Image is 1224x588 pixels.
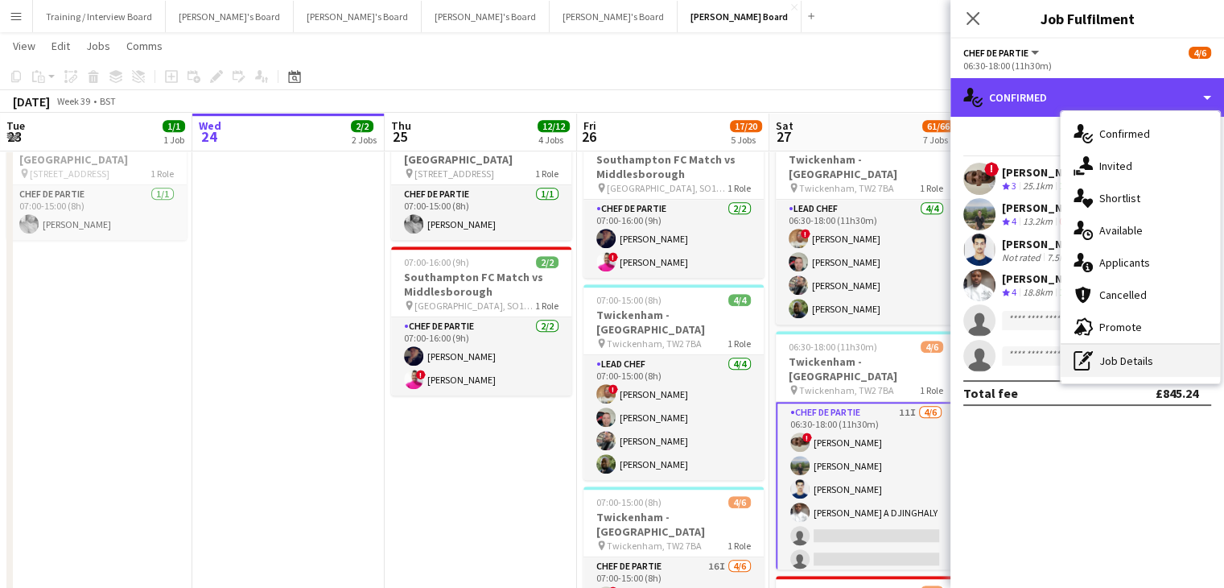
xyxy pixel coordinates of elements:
span: Twickenham, TW2 7BA [799,182,894,194]
span: ! [984,162,999,176]
a: View [6,35,42,56]
h3: [GEOGRAPHIC_DATA] [6,152,187,167]
span: Shortlist [1099,191,1140,205]
span: ! [802,433,812,442]
span: 4/6 [1189,47,1211,59]
div: £845.24 [1156,385,1198,401]
span: 23 [4,127,25,146]
span: 07:00-15:00 (8h) [596,294,661,306]
span: 1 Role [727,337,751,350]
span: Thu [391,118,411,133]
app-card-role: Chef de Partie1/107:00-15:00 (8h)[PERSON_NAME] [391,185,571,240]
span: Comms [126,39,163,53]
a: Comms [120,35,169,56]
button: [PERSON_NAME]'s Board [166,1,294,32]
span: Chef de Partie [963,47,1028,59]
span: 1 Role [535,168,558,180]
span: ! [801,229,810,238]
span: Wed [199,118,221,133]
app-card-role: Chef de Partie2/207:00-16:00 (9h)[PERSON_NAME]![PERSON_NAME] [391,317,571,395]
button: [PERSON_NAME]'s Board [422,1,550,32]
app-job-card: 07:00-16:00 (9h)2/2Southampton FC Match vs Middlesborough [GEOGRAPHIC_DATA], SO14 5FP1 RoleChef d... [583,129,764,278]
div: 1 Job [163,134,184,146]
app-job-card: 06:30-18:00 (11h30m)4/4Twickenham - [GEOGRAPHIC_DATA] Twickenham, TW2 7BA1 RoleLead Chef4/406:30-... [776,129,956,325]
span: Invited [1099,159,1132,173]
span: 1 Role [920,384,943,396]
app-card-role: Chef de Partie1/107:00-15:00 (8h)[PERSON_NAME] [6,185,187,240]
span: 1 Role [727,540,751,552]
span: 61/66 [922,120,954,132]
span: 1 Role [727,182,751,194]
h3: Southampton FC Match vs Middlesborough [583,152,764,181]
app-skills-label: 1/1 [1059,286,1072,298]
div: Job Details [1061,345,1220,377]
h3: [GEOGRAPHIC_DATA] [391,152,571,167]
div: 25.1km [1020,180,1056,193]
app-job-card: 07:00-16:00 (9h)2/2Southampton FC Match vs Middlesborough [GEOGRAPHIC_DATA], SO14 5FP1 RoleChef d... [391,246,571,395]
span: 4/4 [728,294,751,306]
app-card-role: Chef de Partie2/207:00-16:00 (9h)[PERSON_NAME]![PERSON_NAME] [583,200,764,278]
div: [PERSON_NAME] [1002,201,1087,215]
a: Jobs [80,35,117,56]
button: Chef de Partie [963,47,1041,59]
span: ! [608,252,618,262]
span: 4 [1012,286,1016,298]
div: [PERSON_NAME] [1002,165,1087,180]
div: 2 Jobs [352,134,377,146]
span: Promote [1099,320,1142,334]
span: Twickenham, TW2 7BA [607,540,702,552]
div: 06:30-18:00 (11h30m) [963,60,1211,72]
span: Fri [583,118,596,133]
h3: Southampton FC Match vs Middlesborough [391,270,571,299]
div: 5 Jobs [731,134,761,146]
div: Total fee [963,385,1018,401]
button: [PERSON_NAME]'s Board [294,1,422,32]
span: 2/2 [351,120,373,132]
div: Not rated [1002,251,1044,263]
div: 18.8km [1020,286,1056,300]
button: [PERSON_NAME]'s Board [550,1,678,32]
app-job-card: 07:00-15:00 (8h)4/4Twickenham - [GEOGRAPHIC_DATA] Twickenham, TW2 7BA1 RoleLead Chef4/407:00-15:0... [583,284,764,480]
span: 24 [196,127,221,146]
div: 07:00-15:00 (8h)1/1[GEOGRAPHIC_DATA] [STREET_ADDRESS]1 RoleChef de Partie1/107:00-15:00 (8h)[PERS... [391,129,571,240]
span: ! [416,370,426,379]
span: Twickenham, TW2 7BA [607,337,702,350]
div: 13.2km [1020,215,1056,229]
span: 26 [581,127,596,146]
span: ! [608,384,618,394]
span: 1/1 [163,120,185,132]
span: 27 [773,127,793,146]
div: [PERSON_NAME] A DJINGHALY [1002,271,1154,286]
button: [PERSON_NAME] Board [678,1,802,32]
span: Twickenham, TW2 7BA [799,384,894,396]
span: 06:30-18:00 (11h30m) [789,341,877,353]
app-card-role: Lead Chef4/406:30-18:00 (11h30m)![PERSON_NAME][PERSON_NAME][PERSON_NAME][PERSON_NAME] [776,200,956,325]
span: 07:00-16:00 (9h) [404,256,469,268]
span: [GEOGRAPHIC_DATA], SO14 5FP [414,300,535,312]
app-card-role: Lead Chef4/407:00-15:00 (8h)![PERSON_NAME][PERSON_NAME][PERSON_NAME][PERSON_NAME] [583,355,764,480]
span: 4 [1012,215,1016,227]
span: 1 Role [920,182,943,194]
span: Week 39 [53,95,93,107]
span: 07:00-15:00 (8h) [596,496,661,508]
span: [STREET_ADDRESS] [30,168,109,180]
span: [STREET_ADDRESS] [414,168,494,180]
app-job-card: 07:00-15:00 (8h)1/1[GEOGRAPHIC_DATA] [STREET_ADDRESS]1 RoleChef de Partie1/107:00-15:00 (8h)[PERS... [6,129,187,240]
span: View [13,39,35,53]
app-job-card: 06:30-18:00 (11h30m)4/6Twickenham - [GEOGRAPHIC_DATA] Twickenham, TW2 7BA1 RoleChef de Partie11I4... [776,331,956,569]
span: Applicants [1099,255,1150,270]
a: Edit [45,35,76,56]
app-skills-label: 0/1 [1059,215,1072,227]
div: 4 Jobs [538,134,569,146]
h3: Twickenham - [GEOGRAPHIC_DATA] [583,308,764,337]
span: Sat [776,118,793,133]
span: 12/12 [538,120,570,132]
div: [DATE] [13,93,50,110]
span: 1 Role [535,300,558,312]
